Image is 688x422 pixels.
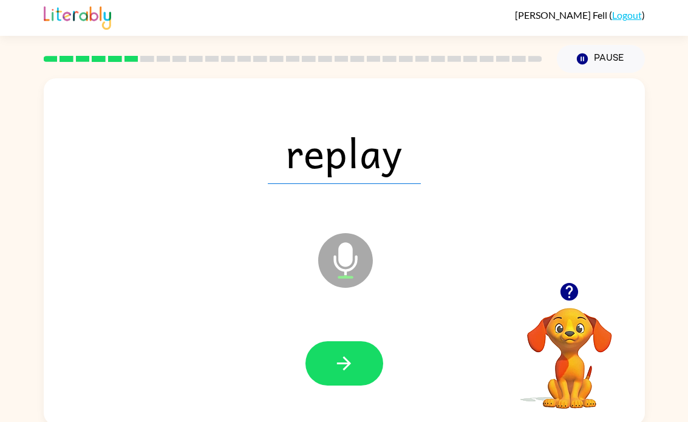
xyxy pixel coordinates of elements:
div: ( ) [515,9,645,21]
video: Your browser must support playing .mp4 files to use Literably. Please try using another browser. [509,289,630,410]
a: Logout [612,9,642,21]
span: replay [268,121,421,184]
span: [PERSON_NAME] Fell [515,9,609,21]
img: Literably [44,3,111,30]
button: Pause [557,45,645,73]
